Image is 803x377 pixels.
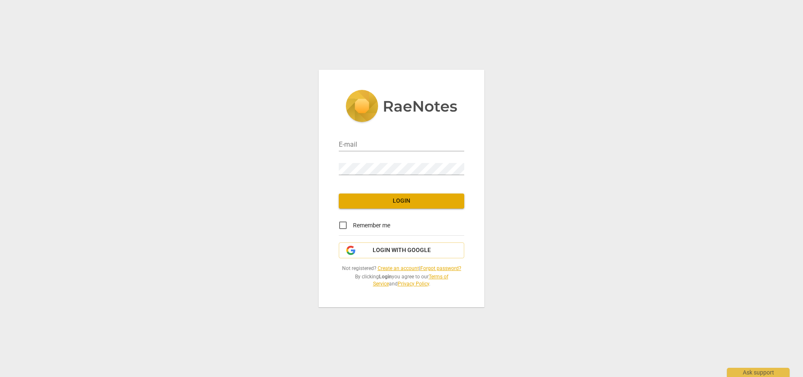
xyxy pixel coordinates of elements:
[339,265,464,272] span: Not registered? |
[339,273,464,287] span: By clicking you agree to our and .
[345,197,458,205] span: Login
[339,242,464,258] button: Login with Google
[379,274,392,280] b: Login
[420,265,461,271] a: Forgot password?
[339,194,464,209] button: Login
[373,274,448,287] a: Terms of Service
[353,221,390,230] span: Remember me
[378,265,419,271] a: Create an account
[727,368,790,377] div: Ask support
[373,246,431,255] span: Login with Google
[345,90,458,124] img: 5ac2273c67554f335776073100b6d88f.svg
[398,281,429,287] a: Privacy Policy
